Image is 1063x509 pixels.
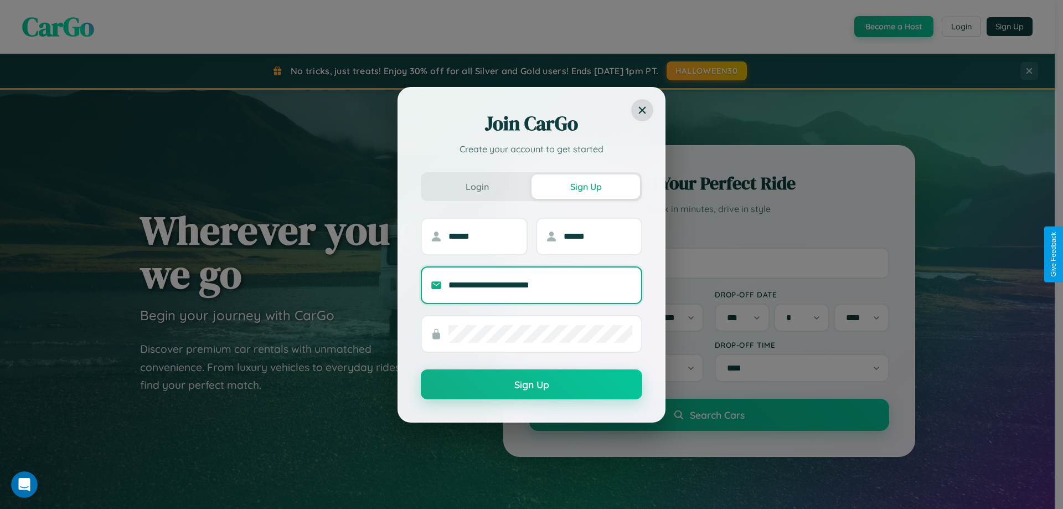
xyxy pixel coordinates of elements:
h2: Join CarGo [421,110,642,137]
div: Give Feedback [1050,232,1057,277]
button: Sign Up [421,369,642,399]
button: Sign Up [531,174,640,199]
iframe: Intercom live chat [11,471,38,498]
p: Create your account to get started [421,142,642,156]
button: Login [423,174,531,199]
